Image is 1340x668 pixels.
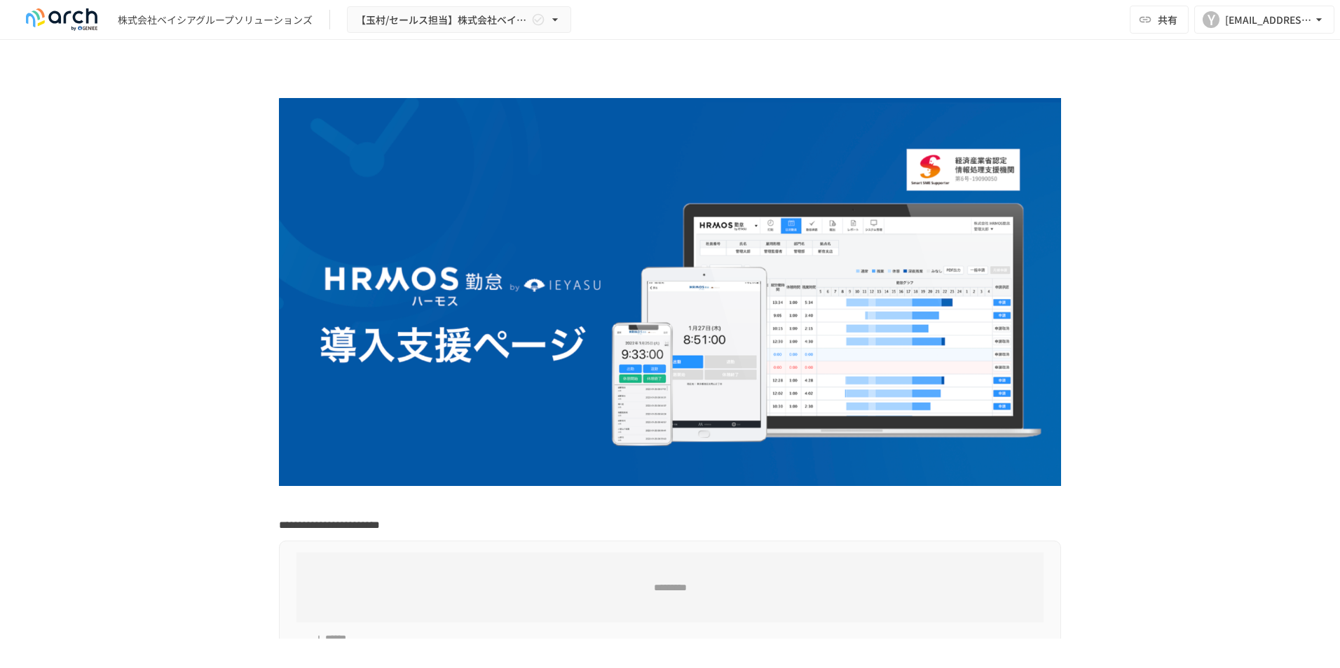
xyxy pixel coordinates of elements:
[347,6,571,34] button: 【玉村/セールス担当】株式会社ベイシアグループソリューションズ様_導入支援サポート
[1194,6,1334,34] button: Y[EMAIL_ADDRESS][DOMAIN_NAME]
[17,8,107,31] img: logo-default@2x-9cf2c760.svg
[1203,11,1219,28] div: Y
[1130,6,1189,34] button: 共有
[356,11,528,29] span: 【玉村/セールス担当】株式会社ベイシアグループソリューションズ様_導入支援サポート
[118,13,313,27] div: 株式会社ベイシアグループソリューションズ
[1225,11,1312,29] div: [EMAIL_ADDRESS][DOMAIN_NAME]
[1158,12,1177,27] span: 共有
[279,98,1061,486] img: l0mbyLEhUrASHL3jmzuuxFt4qdie8HDrPVHkIveOjLi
